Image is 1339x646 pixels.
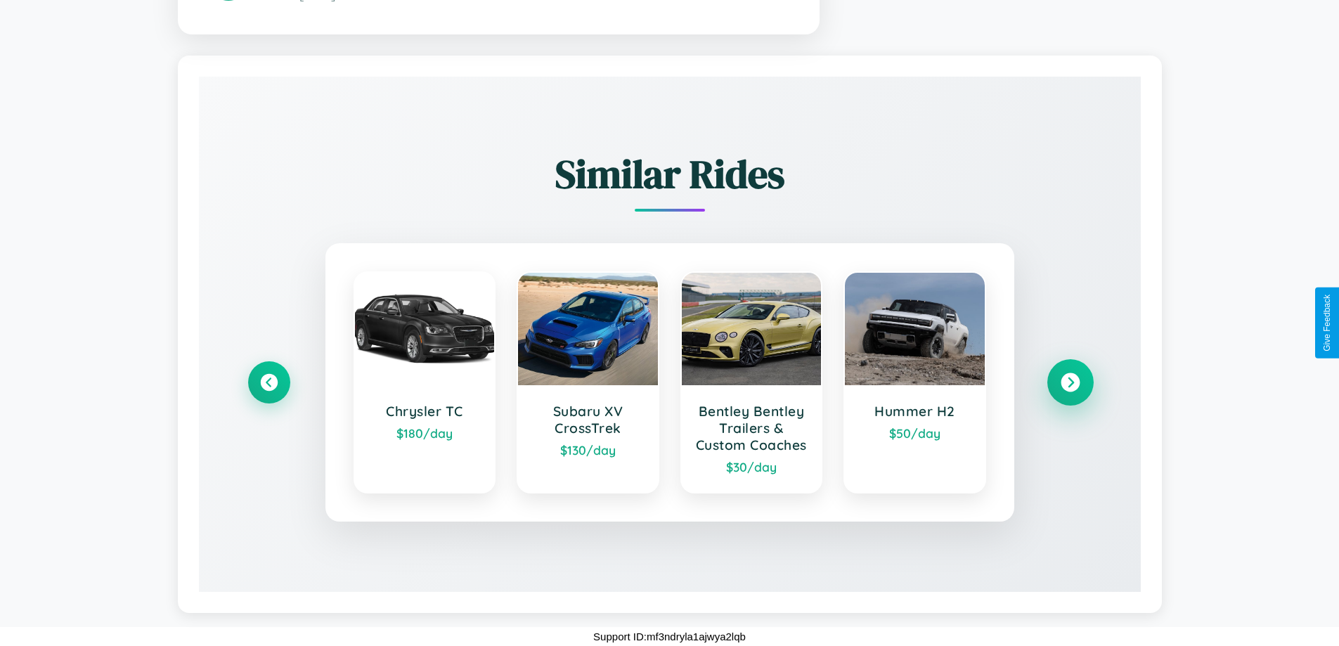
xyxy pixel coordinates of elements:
div: $ 30 /day [696,459,808,474]
h3: Hummer H2 [859,403,971,420]
div: $ 180 /day [369,425,481,441]
a: Hummer H2$50/day [843,271,986,493]
h3: Subaru XV CrossTrek [532,403,644,437]
a: Subaru XV CrossTrek$130/day [517,271,659,493]
div: $ 50 /day [859,425,971,441]
p: Support ID: mf3ndryla1ajwya2lqb [593,627,746,646]
a: Bentley Bentley Trailers & Custom Coaches$30/day [680,271,823,493]
h3: Bentley Bentley Trailers & Custom Coaches [696,403,808,453]
h3: Chrysler TC [369,403,481,420]
a: Chrysler TC$180/day [354,271,496,493]
h2: Similar Rides [248,147,1092,201]
div: $ 130 /day [532,442,644,458]
div: Give Feedback [1322,295,1332,351]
